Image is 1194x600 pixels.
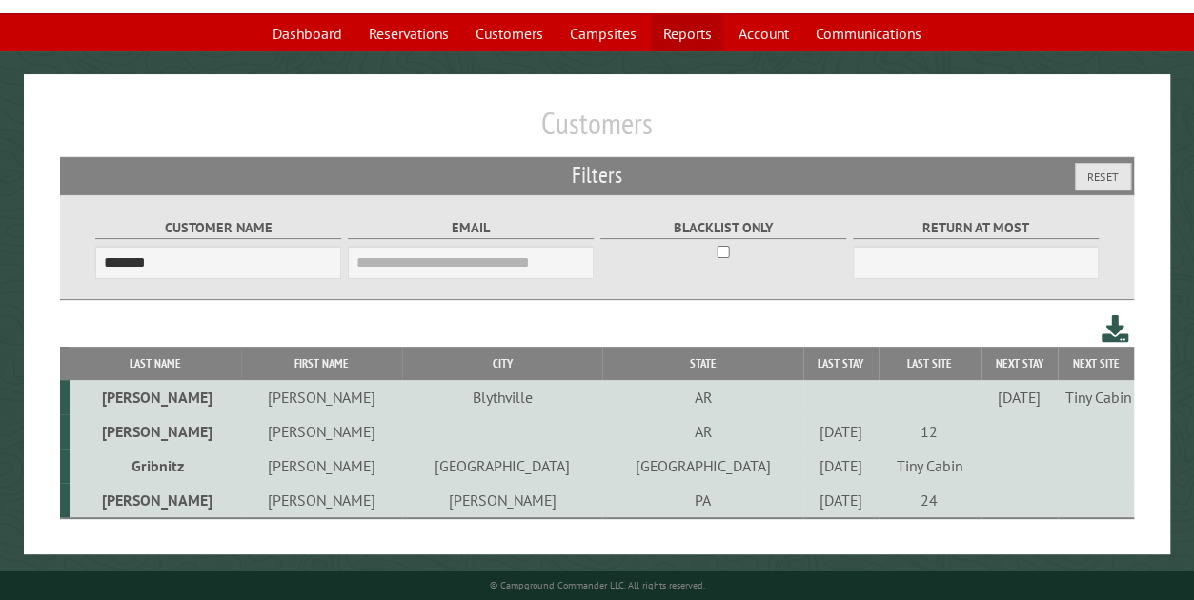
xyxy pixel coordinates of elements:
[70,380,241,414] td: [PERSON_NAME]
[1058,380,1134,414] td: Tiny Cabin
[806,490,876,510] div: [DATE]
[1075,163,1131,190] button: Reset
[95,217,342,239] label: Customer Name
[600,217,847,239] label: Blacklist only
[70,483,241,518] td: [PERSON_NAME]
[357,15,460,51] a: Reservations
[981,347,1059,380] th: Next Stay
[602,347,802,380] th: State
[241,380,402,414] td: [PERSON_NAME]
[1102,311,1129,347] a: Download this customer list (.csv)
[241,347,402,380] th: First Name
[402,483,602,518] td: [PERSON_NAME]
[558,15,648,51] a: Campsites
[464,15,555,51] a: Customers
[602,380,802,414] td: AR
[806,422,876,441] div: [DATE]
[983,388,1055,407] div: [DATE]
[241,483,402,518] td: [PERSON_NAME]
[402,449,602,483] td: [GEOGRAPHIC_DATA]
[60,105,1135,157] h1: Customers
[261,15,354,51] a: Dashboard
[402,347,602,380] th: City
[602,414,802,449] td: AR
[70,347,241,380] th: Last Name
[60,157,1135,193] h2: Filters
[602,483,802,518] td: PA
[490,579,705,591] small: © Campground Commander LLC. All rights reserved.
[70,414,241,449] td: [PERSON_NAME]
[879,414,981,449] td: 12
[853,217,1100,239] label: Return at most
[652,15,723,51] a: Reports
[803,347,879,380] th: Last Stay
[804,15,933,51] a: Communications
[806,456,876,475] div: [DATE]
[241,414,402,449] td: [PERSON_NAME]
[1058,347,1134,380] th: Next Site
[879,347,981,380] th: Last Site
[602,449,802,483] td: [GEOGRAPHIC_DATA]
[879,449,981,483] td: Tiny Cabin
[879,483,981,518] td: 24
[402,380,602,414] td: Blythville
[70,449,241,483] td: Gribnitz
[241,449,402,483] td: [PERSON_NAME]
[727,15,800,51] a: Account
[348,217,595,239] label: Email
